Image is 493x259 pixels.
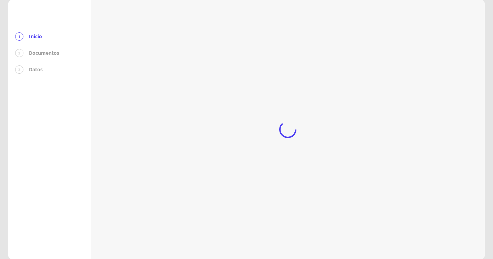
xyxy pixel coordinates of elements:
p: Documentos [29,50,59,56]
div: 2 [15,49,23,57]
div: 3 [15,65,23,74]
p: Inicio [29,33,42,40]
p: Datos [29,66,43,73]
div: 1 [15,32,23,41]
